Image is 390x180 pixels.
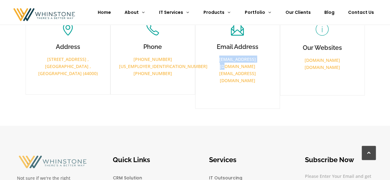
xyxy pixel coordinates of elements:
[133,70,172,76] a: [PHONE_NUMBER]
[112,51,140,56] span: Phone number
[113,155,181,164] h4: Quick Links
[289,44,356,52] h6: Our websites
[305,64,340,70] a: [DOMAIN_NAME]
[324,9,335,15] span: Blog
[38,63,98,76] a: [GEOGRAPHIC_DATA] , [GEOGRAPHIC_DATA] (44000)
[289,71,356,78] p: [PHONE_NUMBER]
[219,56,256,69] a: [EMAIL_ADDRESS][DOMAIN_NAME]
[159,9,183,15] span: IT Services
[245,9,265,15] span: Portfolio
[348,9,374,15] span: Contact Us
[34,43,101,51] h6: Address
[125,9,139,15] span: About
[47,56,89,62] a: [STREET_ADDRESS] ,
[204,84,271,91] p: [PHONE_NUMBER]
[209,155,277,164] h4: Services
[305,57,340,63] a: [DOMAIN_NAME]
[17,155,87,169] img: footer-main-logo.png
[98,9,111,15] span: Home
[204,43,271,51] h6: Email address
[359,150,390,180] iframe: Chat Widget
[119,43,186,51] h6: Phone
[119,56,207,69] a: [PHONE_NUMBER][US_EMPLOYER_IDENTIFICATION_NUMBER]
[285,9,311,15] span: Our Clients
[305,155,373,164] h4: Subscribe now
[219,70,256,83] a: [EMAIL_ADDRESS][DOMAIN_NAME]
[203,9,224,15] span: Products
